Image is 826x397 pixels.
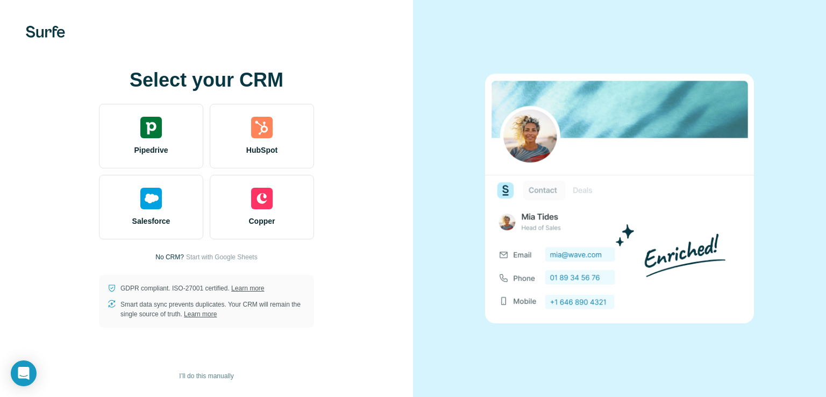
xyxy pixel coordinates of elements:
p: No CRM? [155,252,184,262]
a: Learn more [231,285,264,292]
a: Learn more [184,310,217,318]
img: salesforce's logo [140,188,162,209]
h1: Select your CRM [99,69,314,91]
img: hubspot's logo [251,117,273,138]
img: copper's logo [251,188,273,209]
img: none image [485,74,754,323]
button: I’ll do this manually [172,368,241,384]
button: Start with Google Sheets [186,252,258,262]
img: Surfe's logo [26,26,65,38]
span: HubSpot [246,145,277,155]
span: I’ll do this manually [179,371,233,381]
span: Copper [249,216,275,226]
div: Open Intercom Messenger [11,360,37,386]
span: Pipedrive [134,145,168,155]
span: Salesforce [132,216,170,226]
p: GDPR compliant. ISO-27001 certified. [120,283,264,293]
img: pipedrive's logo [140,117,162,138]
p: Smart data sync prevents duplicates. Your CRM will remain the single source of truth. [120,300,305,319]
